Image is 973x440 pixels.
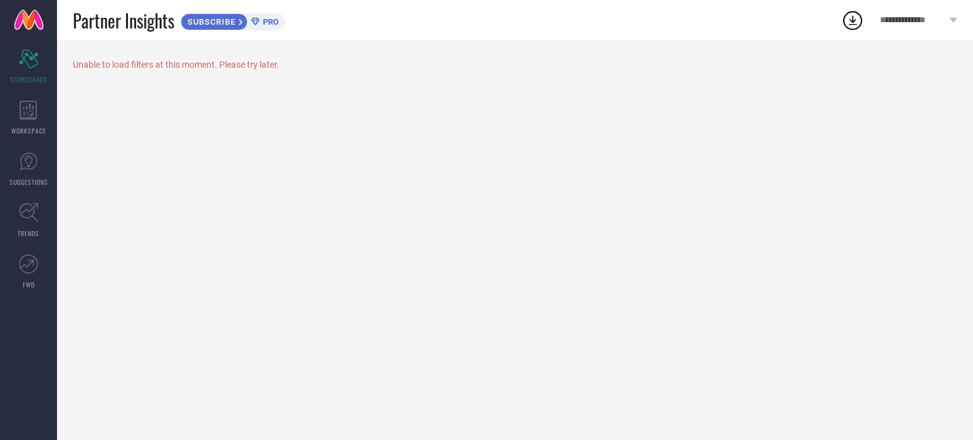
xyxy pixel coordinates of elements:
span: FWD [23,280,35,289]
span: Partner Insights [73,8,174,34]
div: Unable to load filters at this moment. Please try later. [73,60,957,70]
span: SUGGESTIONS [10,177,48,187]
a: SUBSCRIBEPRO [181,10,285,30]
span: SCORECARDS [10,75,48,84]
span: TRENDS [18,229,39,238]
span: PRO [260,17,279,27]
div: Open download list [841,9,864,32]
span: WORKSPACE [11,126,46,135]
span: SUBSCRIBE [181,17,239,27]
